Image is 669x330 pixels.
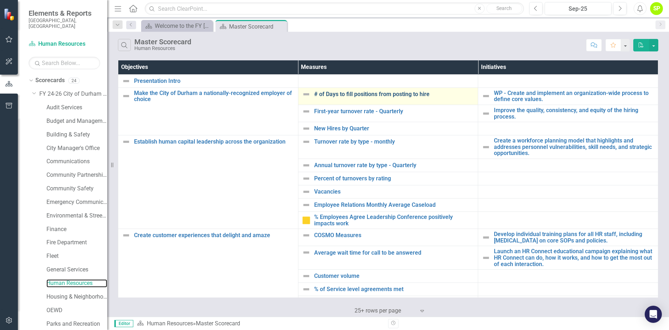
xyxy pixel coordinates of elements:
a: Human Resources [46,279,107,287]
img: Not Defined [302,161,311,170]
div: Master Scorecard [229,22,285,31]
input: Search ClearPoint... [145,2,524,15]
a: Annual turnover rate by type - Quarterly [314,162,475,169]
a: Community Partnerships & Engagement [46,171,107,179]
td: Double-Click to Edit Right Click for Context Menu [118,74,298,87]
td: Double-Click to Edit Right Click for Context Menu [298,105,478,122]
td: Double-Click to Edit Right Click for Context Menu [478,105,658,122]
img: Not Defined [302,124,311,133]
span: Search [496,5,512,11]
div: Welcome to the FY [DATE]-[DATE] Strategic Plan Landing Page! [155,21,211,30]
a: Percent of turnovers by rating [314,175,475,182]
a: Fire Department [46,239,107,247]
img: ClearPoint Strategy [4,8,16,21]
a: Improve the quality, consistency, and equity of the hiring process. [494,107,654,120]
a: Emergency Communications Center [46,198,107,206]
td: Double-Click to Edit Right Click for Context Menu [298,135,478,159]
small: [GEOGRAPHIC_DATA], [GEOGRAPHIC_DATA] [29,17,100,29]
span: Editor [114,320,133,327]
td: Double-Click to Edit Right Click for Context Menu [298,87,478,105]
button: Search [486,4,522,14]
img: Not Defined [482,254,490,262]
td: Double-Click to Edit Right Click for Context Menu [478,229,658,246]
img: Not Defined [482,92,490,100]
td: Double-Click to Edit Right Click for Context Menu [478,135,658,159]
a: Presentation Intro [134,78,294,84]
a: % of Service level agreements met [314,286,475,292]
a: Audit Services [46,104,107,112]
button: SP [650,2,663,15]
img: Not Defined [482,143,490,151]
img: Not Defined [122,92,130,100]
img: Not Defined [302,285,311,294]
img: Not Defined [302,174,311,183]
a: Launch an HR Connect educational campaign explaining what HR Connect can do, how it works, and ho... [494,248,654,267]
a: Fleet [46,252,107,260]
a: # of Days to fill positions from posting to hire [314,91,475,97]
a: Turnover rate by type - monthly [314,139,475,145]
img: Not Defined [302,272,311,280]
a: First-year turnover rate - Quarterly [314,108,475,115]
td: Double-Click to Edit Right Click for Context Menu [298,229,478,246]
a: Parks and Recreation [46,320,107,328]
a: Vacancies [314,189,475,195]
td: Double-Click to Edit Right Click for Context Menu [298,246,478,270]
a: Scorecards [35,76,65,85]
img: Not Defined [122,231,130,240]
a: Create a workforce planning model that highlights and addresses personnel vulnerabilities, skill ... [494,137,654,156]
img: Not Defined [302,248,311,257]
img: Not Defined [482,109,490,118]
a: Develop individual training plans for all HR staff, including [MEDICAL_DATA] on core SOPs and pol... [494,231,654,244]
div: Master Scorecard [134,38,191,46]
a: Communications [46,157,107,166]
img: Not Defined [482,233,490,242]
a: Human Resources [29,40,100,48]
img: Not Defined [302,187,311,196]
a: FY 24-26 City of Durham Strategic Plan [39,90,107,98]
img: Not Defined [302,201,311,209]
img: Not Defined [302,231,311,240]
a: OEWD [46,306,107,315]
button: Sep-25 [545,2,611,15]
td: Double-Click to Edit Right Click for Context Menu [118,87,298,135]
td: Double-Click to Edit Right Click for Context Menu [298,122,478,135]
a: Customer volume [314,273,475,279]
a: City Manager's Office [46,144,107,152]
img: Not Defined [302,107,311,116]
td: Double-Click to Edit Right Click for Context Menu [298,270,478,283]
span: Elements & Reports [29,9,100,17]
a: WP - Create and implement an organization-wide process to define core values. [494,90,654,102]
a: Human Resources [147,320,193,327]
td: Double-Click to Edit Right Click for Context Menu [118,135,298,229]
img: Not Defined [122,77,130,85]
td: Double-Click to Edit Right Click for Context Menu [298,172,478,185]
a: % Employees Agree Leadership Conference positively impacts work [314,214,475,226]
input: Search Below... [29,57,100,69]
td: Double-Click to Edit Right Click for Context Menu [298,296,478,313]
td: Double-Click to Edit Right Click for Context Menu [298,185,478,199]
td: Double-Click to Edit Right Click for Context Menu [298,159,478,172]
img: Not Defined [122,137,130,146]
a: Make the City of Durham a nationally-recognized employer of choice [134,90,294,102]
a: Establish human capital leadership across the organization [134,139,294,145]
td: Double-Click to Edit Right Click for Context Menu [298,199,478,212]
a: COSMO Measures [314,232,475,239]
img: Close to Target [302,216,311,225]
a: Community Safety [46,185,107,193]
img: Not Defined [302,137,311,146]
a: Environmental & Streets Services [46,212,107,220]
td: Double-Click to Edit Right Click for Context Menu [478,246,658,270]
div: Sep-25 [547,5,609,13]
a: Create customer experiences that delight and amaze [134,232,294,239]
a: Budget and Management Services [46,117,107,125]
div: Open Intercom Messenger [645,306,662,323]
div: Master Scorecard [196,320,240,327]
div: Human Resources [134,46,191,51]
a: New Hires by Quarter [314,125,475,132]
a: Finance [46,225,107,234]
td: Double-Click to Edit Right Click for Context Menu [298,212,478,229]
a: Welcome to the FY [DATE]-[DATE] Strategic Plan Landing Page! [143,21,211,30]
img: Not Defined [302,90,311,99]
a: Building & Safety [46,131,107,139]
